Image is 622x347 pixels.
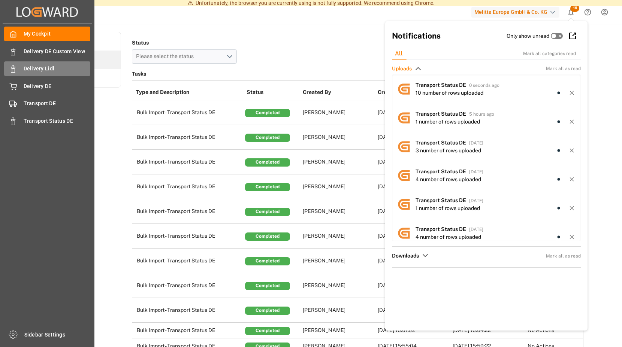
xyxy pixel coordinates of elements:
[392,77,416,101] img: avatar
[301,224,376,249] td: [PERSON_NAME]
[4,61,90,76] a: Delivery Lidl
[245,158,290,167] div: Completed
[562,4,579,21] button: show 46 new notifications
[245,282,290,290] div: Completed
[392,132,581,161] a: avatarTransport Status DE[DATE]3 number of rows uploaded
[24,331,91,339] span: Sidebar Settings
[416,111,466,117] span: Transport Status DE
[301,249,376,273] td: [PERSON_NAME]
[132,174,245,199] td: Bulk Import - Transport Status DE
[4,96,90,111] a: Transport DE
[245,307,290,315] div: Completed
[132,49,237,64] button: open menu
[523,50,584,57] div: Mark all categories read
[392,161,581,190] a: avatarTransport Status DE[DATE]4 number of rows uploaded
[4,79,90,93] a: Delivery DE
[392,252,419,260] span: Downloads
[132,199,245,224] td: Bulk Import - Transport Status DE
[471,5,562,19] button: Melitta Europa GmbH & Co. KG
[392,190,581,219] a: avatarTransport Status DE[DATE]1 number of rows uploaded
[389,48,409,60] div: All
[132,273,245,298] td: Bulk Import - Transport Status DE
[132,85,245,100] th: Type and Description
[376,199,451,224] td: [DATE] 09:40:58
[471,7,559,18] div: Melitta Europa GmbH & Co. KG
[245,85,301,100] th: Status
[24,65,91,73] span: Delivery Lidl
[245,134,290,142] div: Completed
[301,85,376,100] th: Created By
[392,164,416,187] img: avatar
[245,208,290,216] div: Completed
[376,85,451,100] th: Created At
[376,298,451,323] td: [DATE] 17:03:44
[24,30,91,38] span: My Cockpit
[570,4,579,12] span: 46
[392,65,412,73] span: Uploads
[301,125,376,150] td: [PERSON_NAME]
[392,30,507,42] h2: Notifications
[546,65,581,72] span: Mark all as read
[469,83,499,88] span: 0 seconds ago
[245,327,290,335] div: Completed
[301,100,376,125] td: [PERSON_NAME]
[24,82,91,90] span: Delivery DE
[392,103,581,132] a: avatarTransport Status DE5 hours ago1 number of rows uploaded
[4,113,90,128] a: Transport Status DE
[301,150,376,174] td: [PERSON_NAME]
[24,100,91,107] span: Transport DE
[416,118,480,126] div: 1 number of rows uploaded
[469,198,483,203] span: [DATE]
[301,174,376,199] td: [PERSON_NAME]
[416,140,466,146] span: Transport Status DE
[376,150,451,174] td: [DATE] 17:37:16
[376,323,451,338] td: [DATE] 16:01:02
[4,27,90,41] a: My Cockpit
[132,100,245,125] td: Bulk Import - Transport Status DE
[301,199,376,224] td: [PERSON_NAME]
[132,323,245,338] td: Bulk Import - Transport Status DE
[416,176,481,183] div: 4 number of rows uploaded
[507,32,549,40] label: Only show unread
[376,249,451,273] td: [DATE] 17:24:13
[469,227,483,232] span: [DATE]
[24,117,91,125] span: Transport Status DE
[469,140,483,146] span: [DATE]
[132,249,245,273] td: Bulk Import - Transport Status DE
[132,298,245,323] td: Bulk Import - Transport Status DE
[416,89,483,97] div: 10 number of rows uploaded
[416,226,466,232] span: Transport Status DE
[392,106,416,130] img: avatar
[579,4,596,21] button: Help Center
[245,257,290,265] div: Completed
[392,135,416,158] img: avatar
[416,147,481,155] div: 3 number of rows uploaded
[416,233,481,241] div: 4 number of rows uploaded
[132,37,237,48] h4: Status
[416,204,480,212] div: 1 number of rows uploaded
[132,69,583,79] h3: Tasks
[132,125,245,150] td: Bulk Import - Transport Status DE
[245,183,290,191] div: Completed
[301,298,376,323] td: [PERSON_NAME]
[376,174,451,199] td: [DATE] 13:16:17
[416,197,466,203] span: Transport Status DE
[301,323,376,338] td: [PERSON_NAME]
[392,221,416,245] img: avatar
[416,82,466,88] span: Transport Status DE
[376,100,451,125] td: [DATE] 16:52:31
[245,232,290,241] div: Completed
[301,273,376,298] td: [PERSON_NAME]
[469,112,494,117] span: 5 hours ago
[416,168,466,174] span: Transport Status DE
[546,253,581,259] span: Mark all as read
[469,169,483,174] span: [DATE]
[392,219,581,247] a: avatarTransport Status DE[DATE]4 number of rows uploaded
[392,192,416,216] img: avatar
[376,125,451,150] td: [DATE] 11:46:26
[4,44,90,58] a: Delivery DE Custom View
[245,109,290,117] div: Completed
[136,53,197,59] span: Please select the status
[376,273,451,298] td: [DATE] 17:17:35
[132,224,245,249] td: Bulk Import - Transport Status DE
